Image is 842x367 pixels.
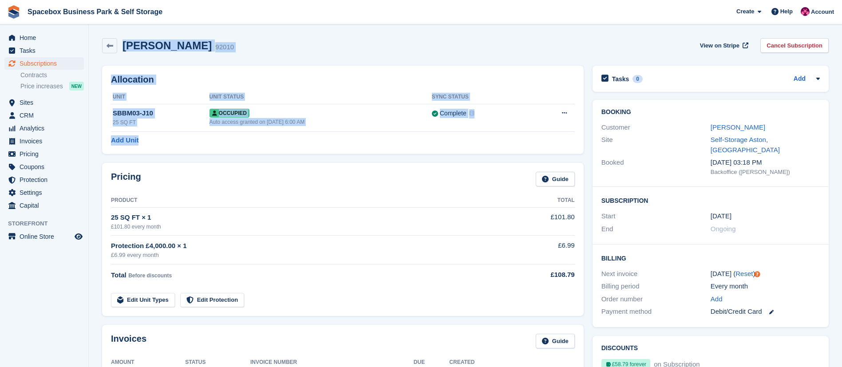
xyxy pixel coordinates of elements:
[632,75,643,83] div: 0
[128,272,172,279] span: Before discounts
[801,7,810,16] img: Avishka Chauhan
[20,32,73,44] span: Home
[601,122,711,133] div: Customer
[20,82,63,91] span: Price increases
[4,199,84,212] a: menu
[711,158,820,168] div: [DATE] 03:18 PM
[111,172,141,186] h2: Pricing
[601,135,711,155] div: Site
[20,96,73,109] span: Sites
[601,158,711,176] div: Booked
[123,39,212,51] h2: [PERSON_NAME]
[440,109,466,118] div: Complete
[711,211,731,221] time: 2025-06-30 00:00:00 UTC
[735,270,753,277] a: Reset
[210,90,432,104] th: Unit Status
[7,5,20,19] img: stora-icon-8386f47178a22dfd0bd8f6a31ec36ba5ce8667c1dd55bd0f319d3a0aa187defe.svg
[20,174,73,186] span: Protection
[20,81,84,91] a: Price increases NEW
[111,241,504,251] div: Protection £4,000.00 × 1
[111,193,504,208] th: Product
[536,172,575,186] a: Guide
[601,224,711,234] div: End
[601,294,711,304] div: Order number
[601,253,820,262] h2: Billing
[111,251,504,260] div: £6.99 every month
[4,122,84,134] a: menu
[111,271,126,279] span: Total
[20,57,73,70] span: Subscriptions
[4,32,84,44] a: menu
[612,75,629,83] h2: Tasks
[20,122,73,134] span: Analytics
[711,225,736,233] span: Ongoing
[20,199,73,212] span: Capital
[73,231,84,242] a: Preview store
[504,236,575,264] td: £6.99
[20,148,73,160] span: Pricing
[180,293,244,308] a: Edit Protection
[113,118,210,126] div: 25 SQ FT
[601,269,711,279] div: Next invoice
[601,196,820,205] h2: Subscription
[811,8,834,16] span: Account
[711,307,820,317] div: Debit/Credit Card
[20,135,73,147] span: Invoices
[711,168,820,177] div: Backoffice ([PERSON_NAME])
[4,230,84,243] a: menu
[111,75,575,85] h2: Allocation
[469,110,474,116] img: icon-info-grey-7440780725fd019a000dd9b08b2336e03edf1995a4989e88bcd33f0948082b44.svg
[20,44,73,57] span: Tasks
[24,4,166,19] a: Spacebox Business Park & Self Storage
[4,96,84,109] a: menu
[711,269,820,279] div: [DATE] ( )
[111,223,504,231] div: £101.80 every month
[504,270,575,280] div: £108.79
[696,38,750,53] a: View on Stripe
[601,345,820,352] h2: Discounts
[794,74,806,84] a: Add
[536,334,575,348] a: Guide
[760,38,829,53] a: Cancel Subscription
[711,136,780,154] a: Self-Storage Aston, [GEOGRAPHIC_DATA]
[601,109,820,116] h2: Booking
[4,161,84,173] a: menu
[111,213,504,223] div: 25 SQ FT × 1
[20,230,73,243] span: Online Store
[4,135,84,147] a: menu
[601,211,711,221] div: Start
[111,90,210,104] th: Unit
[210,118,432,126] div: Auto access granted on [DATE] 6:00 AM
[20,186,73,199] span: Settings
[20,161,73,173] span: Coupons
[432,90,531,104] th: Sync Status
[215,42,234,52] div: 92010
[4,148,84,160] a: menu
[113,108,210,118] div: SBBM03-J10
[8,219,88,228] span: Storefront
[601,307,711,317] div: Payment method
[111,293,175,308] a: Edit Unit Types
[4,109,84,122] a: menu
[700,41,739,50] span: View on Stripe
[711,281,820,292] div: Every month
[20,109,73,122] span: CRM
[111,135,138,146] a: Add Unit
[4,44,84,57] a: menu
[711,294,723,304] a: Add
[601,281,711,292] div: Billing period
[69,82,84,91] div: NEW
[504,207,575,235] td: £101.80
[780,7,793,16] span: Help
[504,193,575,208] th: Total
[210,109,249,118] span: Occupied
[20,71,84,79] a: Contracts
[4,174,84,186] a: menu
[736,7,754,16] span: Create
[753,270,761,278] div: Tooltip anchor
[711,123,765,131] a: [PERSON_NAME]
[111,334,146,348] h2: Invoices
[4,186,84,199] a: menu
[4,57,84,70] a: menu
